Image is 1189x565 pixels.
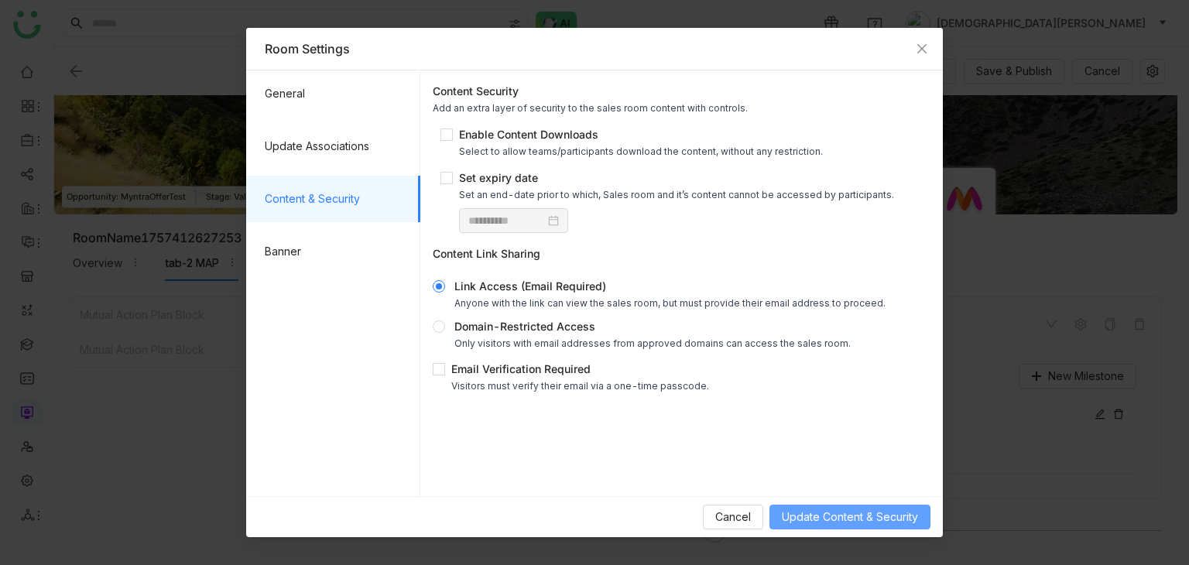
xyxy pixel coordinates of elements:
[451,380,709,392] div: Visitors must verify their email via a one-time passcode.
[454,337,851,349] div: Only visitors with email addresses from approved domains can access the sales room.
[265,123,408,169] span: Update Associations
[454,278,886,294] div: Link Access (Email Required)
[433,245,930,262] div: Content Link Sharing
[703,505,763,529] button: Cancel
[454,297,886,309] div: Anyone with the link can view the sales room, but must provide their email address to proceed.
[433,102,930,114] div: Add an extra layer of security to the sales room content with controls.
[265,228,408,275] span: Banner
[265,176,408,222] span: Content & Security
[459,169,894,186] div: Set expiry date
[468,212,545,229] input: Set expiry dateSet an end-date prior to which, Sales room and it’s content cannot be accessed by ...
[265,70,408,117] span: General
[459,126,823,142] div: Enable Content Downloads
[433,83,930,99] div: Content Security
[901,28,943,70] button: Close
[459,189,894,200] div: Set an end-date prior to which, Sales room and it’s content cannot be accessed by participants.
[769,505,930,529] button: Update Content & Security
[459,146,823,157] div: Select to allow teams/participants download the content, without any restriction.
[265,40,924,57] div: Room Settings
[782,508,918,526] span: Update Content & Security
[451,361,709,377] div: Email Verification Required
[454,318,851,334] div: Domain-Restricted Access
[715,508,751,526] span: Cancel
